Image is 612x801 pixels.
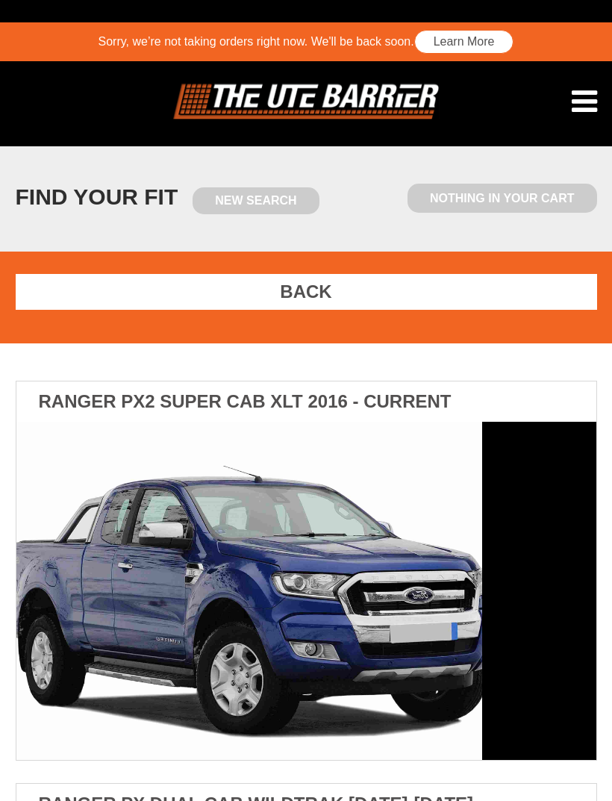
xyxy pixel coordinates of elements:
[408,184,596,213] span: Nothing in Your Cart
[16,381,596,422] h3: Ranger PX2 Super Cab XLT 2016 - Current
[173,84,440,119] img: logo.png
[193,187,319,214] a: New Search
[16,184,319,214] h1: FIND YOUR FIT
[16,381,596,760] a: Ranger PX2 Super Cab XLT 2016 - Current
[414,30,514,54] a: Learn More
[16,274,597,311] a: BACK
